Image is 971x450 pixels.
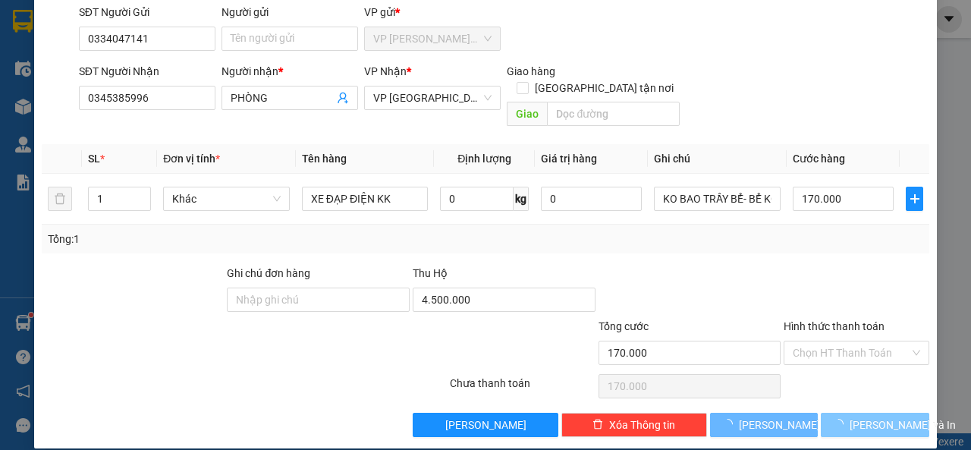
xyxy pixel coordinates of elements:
[373,87,492,109] span: VP Bình Phú
[609,417,675,433] span: Xóa Thông tin
[541,153,597,165] span: Giá trị hàng
[302,153,347,165] span: Tên hàng
[654,187,781,211] input: Ghi Chú
[302,187,429,211] input: VD: Bàn, Ghế
[457,153,511,165] span: Định lượng
[907,193,922,205] span: plus
[561,413,707,437] button: deleteXóa Thông tin
[906,187,923,211] button: plus
[507,102,547,126] span: Giao
[722,419,739,430] span: loading
[507,65,555,77] span: Giao hàng
[541,187,642,211] input: 0
[514,187,529,211] span: kg
[413,413,558,437] button: [PERSON_NAME]
[445,417,526,433] span: [PERSON_NAME]
[529,80,680,96] span: [GEOGRAPHIC_DATA] tận nơi
[821,413,929,437] button: [PERSON_NAME] và In
[222,4,358,20] div: Người gửi
[172,187,281,210] span: Khác
[599,320,649,332] span: Tổng cước
[784,320,885,332] label: Hình thức thanh toán
[592,419,603,431] span: delete
[79,63,215,80] div: SĐT Người Nhận
[163,153,220,165] span: Đơn vị tính
[850,417,956,433] span: [PERSON_NAME] và In
[48,231,376,247] div: Tổng: 1
[710,413,819,437] button: [PERSON_NAME]
[648,144,787,174] th: Ghi chú
[222,63,358,80] div: Người nhận
[739,417,820,433] span: [PERSON_NAME]
[364,65,407,77] span: VP Nhận
[364,4,501,20] div: VP gửi
[833,419,850,430] span: loading
[48,187,72,211] button: delete
[337,92,349,104] span: user-add
[227,267,310,279] label: Ghi chú đơn hàng
[373,27,492,50] span: VP Trần Phú (Hàng)
[88,153,100,165] span: SL
[79,4,215,20] div: SĐT Người Gửi
[448,375,597,401] div: Chưa thanh toán
[413,267,448,279] span: Thu Hộ
[227,288,410,312] input: Ghi chú đơn hàng
[547,102,679,126] input: Dọc đường
[793,153,845,165] span: Cước hàng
